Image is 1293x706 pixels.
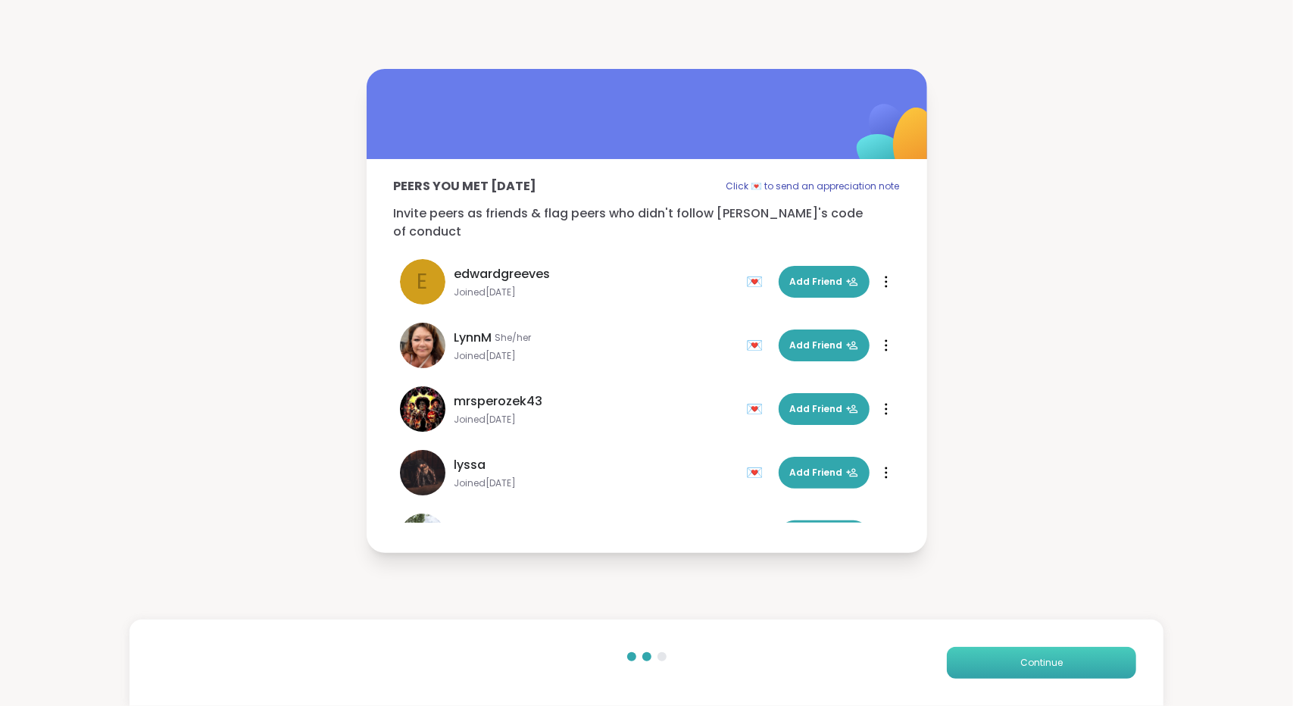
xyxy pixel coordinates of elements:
span: Joined [DATE] [454,286,738,298]
span: laurareidwitt [454,520,533,538]
div: 💌 [747,461,770,485]
button: Add Friend [779,457,870,489]
span: e [417,266,428,298]
img: LynnM [400,323,445,368]
button: Add Friend [779,330,870,361]
div: 💌 [747,333,770,358]
img: lyssa [400,450,445,495]
img: laurareidwitt [400,514,445,559]
span: Add Friend [790,402,858,416]
img: ShareWell Logomark [821,64,972,215]
span: Add Friend [790,339,858,352]
div: 💌 [747,270,770,294]
span: LynnM [454,329,492,347]
p: Peers you met [DATE] [394,177,537,195]
img: mrsperozek43 [400,386,445,432]
button: Add Friend [779,393,870,425]
button: Add Friend [779,520,870,552]
span: lyssa [454,456,486,474]
p: Click 💌 to send an appreciation note [726,177,900,195]
span: Add Friend [790,275,858,289]
span: Joined [DATE] [454,414,738,426]
span: mrsperozek43 [454,392,543,411]
button: Continue [947,647,1136,679]
span: Continue [1020,656,1063,670]
button: Add Friend [779,266,870,298]
span: edwardgreeves [454,265,551,283]
span: Add Friend [790,466,858,480]
span: Joined [DATE] [454,350,738,362]
span: Joined [DATE] [454,477,738,489]
span: She/her [495,332,532,344]
div: 💌 [747,397,770,421]
p: Invite peers as friends & flag peers who didn't follow [PERSON_NAME]'s code of conduct [394,205,900,241]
